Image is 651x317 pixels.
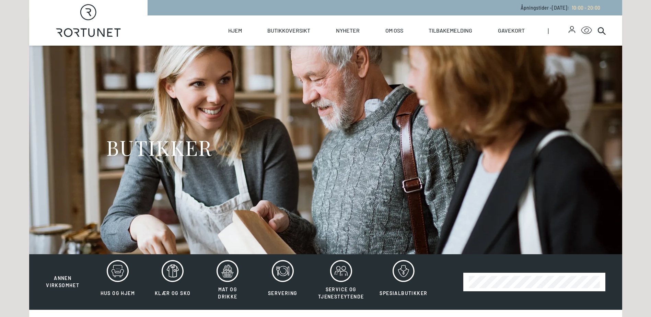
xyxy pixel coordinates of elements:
[385,15,403,46] a: Om oss
[380,290,427,296] span: Spesialbutikker
[268,290,298,296] span: Servering
[318,286,364,300] span: Service og tjenesteytende
[311,260,371,304] button: Service og tjenesteytende
[218,286,237,300] span: Mat og drikke
[101,290,135,296] span: Hus og hjem
[256,260,310,304] button: Servering
[91,260,144,304] button: Hus og hjem
[228,15,242,46] a: Hjem
[267,15,310,46] a: Butikkoversikt
[521,4,600,11] p: Åpningstider - [DATE] :
[581,25,592,36] button: Open Accessibility Menu
[498,15,525,46] a: Gavekort
[336,15,360,46] a: Nyheter
[372,260,434,304] button: Spesialbutikker
[548,15,569,46] span: |
[572,5,600,11] span: 10:00 - 20:00
[201,260,254,304] button: Mat og drikke
[46,275,79,288] span: Annen virksomhet
[106,134,212,160] h1: BUTIKKER
[569,5,600,11] a: 10:00 - 20:00
[36,260,90,289] button: Annen virksomhet
[155,290,190,296] span: Klær og sko
[146,260,199,304] button: Klær og sko
[429,15,472,46] a: Tilbakemelding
